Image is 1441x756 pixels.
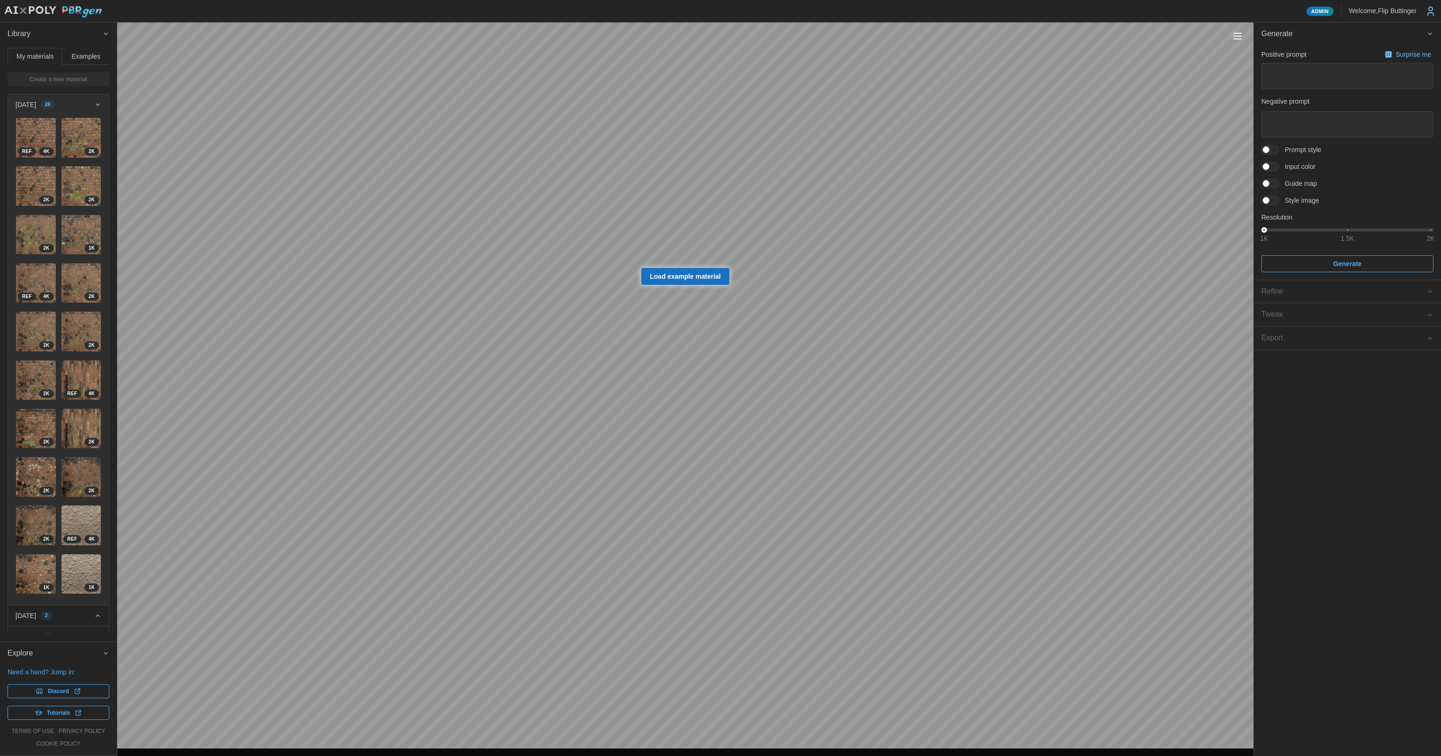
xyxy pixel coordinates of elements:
a: Discord [8,684,109,698]
a: terms of use [12,727,54,735]
span: Explore [8,642,102,665]
span: Generate [1333,256,1362,272]
a: 6ENKOXVXpN76q78YCtLR4KREF [61,505,102,546]
div: Refine [1261,286,1426,298]
a: Load example material [641,268,730,285]
span: Prompt style [1279,145,1321,154]
p: [DATE] [15,632,36,641]
span: 2 K [89,148,95,155]
span: 2 K [89,196,95,204]
span: Guide map [1279,179,1317,188]
p: Surprise me [1396,50,1433,59]
button: [DATE]20 [8,94,109,115]
span: 11 [45,634,51,641]
a: rfXtsBHe1HIyp4JURDHG2K [15,505,56,546]
img: AIxPoly PBRgen [4,6,102,18]
span: 1 K [89,244,95,252]
img: VWBf3hwNh5fIRtl37L1F [61,312,101,351]
a: 6UtvXO0i0SXMxlHOGhZo1K [61,554,102,595]
button: [DATE]2 [8,605,109,626]
span: Generate [1261,23,1426,46]
span: 4 K [43,148,49,155]
a: bPh2mqJN6l2QGUZUGoHv2K [15,360,56,401]
button: Toggle viewport controls [1231,30,1244,43]
span: 2 K [43,535,49,543]
button: Surprise me [1382,48,1433,61]
span: Examples [72,53,100,60]
a: Create a new material [8,72,109,86]
img: rfXtsBHe1HIyp4JURDHG [16,505,56,545]
div: Generate [1254,46,1441,280]
p: Negative prompt [1261,97,1433,106]
a: H09ykU9Jw2yCZ2ra22rO2K [15,214,56,255]
div: [DATE]20 [8,115,109,605]
a: cookie policy [36,740,80,748]
a: tnAWXh1yofBS7fgmuZir1K [15,554,56,595]
a: VWBf3hwNh5fIRtl37L1F2K [61,311,102,352]
span: 20 [45,101,51,108]
span: 2 K [89,342,95,349]
a: RU5SQVQO0QRuXuKbfYVA4KREF [15,117,56,158]
img: H09ykU9Jw2yCZ2ra22rO [16,215,56,255]
a: 1lZ76qdGEzlhWLDqznsy2K [15,408,56,449]
span: 2 K [89,293,95,300]
span: 2 K [89,487,95,495]
img: 6UtvXO0i0SXMxlHOGhZo [61,554,101,594]
p: Positive prompt [1261,50,1306,59]
span: 1 K [89,584,95,591]
span: 2 K [89,438,95,446]
img: bPh2mqJN6l2QGUZUGoHv [16,360,56,400]
a: R6t1qI94iGNFMW0dIxW51K [61,214,102,255]
img: HBSR9ob8a2EH1DGctPAz [61,409,101,449]
button: Generate [1261,255,1433,272]
a: 79z75k1SE8as5qzPMoqK2K [61,457,102,497]
p: [DATE] [15,100,36,109]
span: REF [22,293,32,300]
span: Input color [1279,162,1315,171]
a: FiNOuR86UqYiSTme6Zud2K [15,457,56,497]
img: 79z75k1SE8as5qzPMoqK [61,457,101,497]
img: FiNOuR86UqYiSTme6Zud [16,457,56,497]
p: Welcome, Flip Buttinger [1349,6,1417,15]
span: Style image [1279,196,1319,205]
img: R6t1qI94iGNFMW0dIxW5 [61,215,101,255]
a: PMnZpvfsNvBWO04hOBwq2K [61,117,102,158]
span: 4 K [43,293,49,300]
button: [DATE]11 [8,626,109,647]
img: tnAWXh1yofBS7fgmuZir [16,554,56,594]
a: fRXx26lfRiJXUheJTloo4KREF [61,360,102,401]
img: 7QwIOVHfEUcjnctV6FnU [16,166,56,206]
span: My materials [16,53,53,60]
button: Generate [1254,23,1441,46]
span: 1 K [43,584,49,591]
img: 6ENKOXVXpN76q78YCtLR [61,505,101,545]
img: 3VL7Yh9crVk8ms8w8sOS [61,166,101,206]
a: 7QwIOVHfEUcjnctV6FnU2K [15,166,56,206]
span: Library [8,23,102,46]
span: Tweak [1261,303,1426,326]
a: privacy policy [59,727,105,735]
span: 2 K [43,244,49,252]
a: Tutorials [8,706,109,720]
span: REF [68,390,77,397]
span: REF [22,148,32,155]
p: Resolution [1261,213,1433,222]
a: gF2OEs6tAm9T8zB3G9Q84KREF [15,263,56,304]
img: fRXx26lfRiJXUheJTloo [61,360,101,400]
img: aBhUoAIBnJ8OBMtHixLN [61,263,101,303]
span: Export [1261,327,1426,350]
span: Tutorials [47,706,70,719]
button: Export [1254,327,1441,350]
span: Admin [1311,7,1328,15]
a: 3VL7Yh9crVk8ms8w8sOS2K [61,166,102,206]
img: IOOLGUXuT2UU4ZeNmyE8 [16,312,56,351]
span: 2 K [43,342,49,349]
span: Discord [48,685,69,698]
a: HBSR9ob8a2EH1DGctPAz2K [61,408,102,449]
button: Refine [1254,280,1441,303]
a: aBhUoAIBnJ8OBMtHixLN2K [61,263,102,304]
span: REF [68,535,77,543]
span: 2 K [43,438,49,446]
p: Need a hand? Jump in: [8,667,109,677]
button: Tweak [1254,303,1441,326]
